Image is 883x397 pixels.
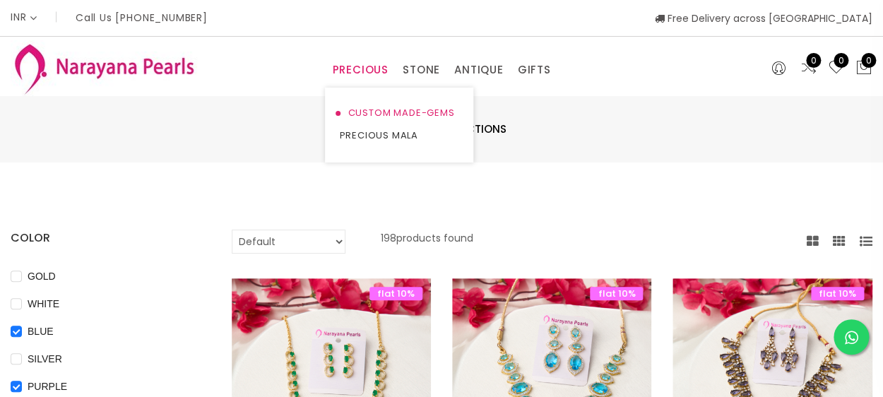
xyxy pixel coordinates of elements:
[403,59,440,81] a: STONE
[655,11,872,25] span: Free Delivery across [GEOGRAPHIC_DATA]
[811,287,864,300] span: flat 10%
[339,102,459,124] a: CUSTOM MADE-GEMS
[454,59,504,81] a: ANTIQUE
[518,59,551,81] a: GIFTS
[76,13,208,23] p: Call Us [PHONE_NUMBER]
[806,53,821,68] span: 0
[332,59,388,81] a: PRECIOUS
[590,287,643,300] span: flat 10%
[861,53,876,68] span: 0
[22,379,73,394] span: PURPLE
[22,268,61,284] span: GOLD
[339,124,459,147] a: PRECIOUS MALA
[855,59,872,78] button: 0
[800,59,817,78] a: 0
[381,230,473,254] p: 198 products found
[828,59,845,78] a: 0
[834,53,848,68] span: 0
[11,230,189,247] h4: COLOR
[22,296,65,312] span: WHITE
[22,324,59,339] span: BLUE
[369,287,422,300] span: flat 10%
[22,351,68,367] span: SILVER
